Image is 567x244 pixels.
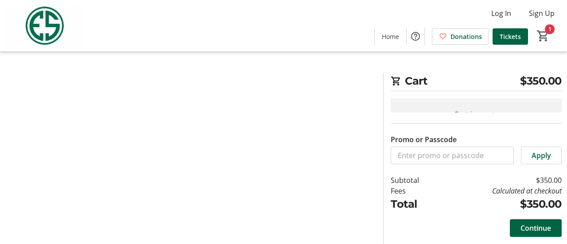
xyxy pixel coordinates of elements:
[391,147,514,164] input: Enter promo or passcode
[532,150,551,161] span: Apply
[375,28,406,45] a: Home
[391,196,440,212] td: Total
[391,98,562,130] div: Cart is empty
[520,223,551,233] span: Continue
[535,28,551,44] button: Cart
[391,73,562,91] h2: Cart
[391,186,440,196] td: Fees
[391,134,457,145] label: Promo or Passcode
[382,32,399,41] span: Home
[520,73,562,89] span: $350.00
[510,219,562,237] button: Continue
[391,175,440,186] td: Subtotal
[5,4,84,48] img: Evans Scholars Foundation's Logo
[493,28,528,45] a: Tickets
[440,186,562,196] td: Calculated at checkout
[450,32,482,41] span: Donations
[440,196,562,212] td: $350.00
[529,8,555,19] span: Sign Up
[491,8,511,19] span: Log In
[522,6,562,20] button: Sign Up
[432,28,489,45] a: Donations
[440,175,562,186] td: $350.00
[484,6,518,20] button: Log In
[500,32,521,41] span: Tickets
[407,27,424,45] button: Help
[521,147,562,164] button: Apply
